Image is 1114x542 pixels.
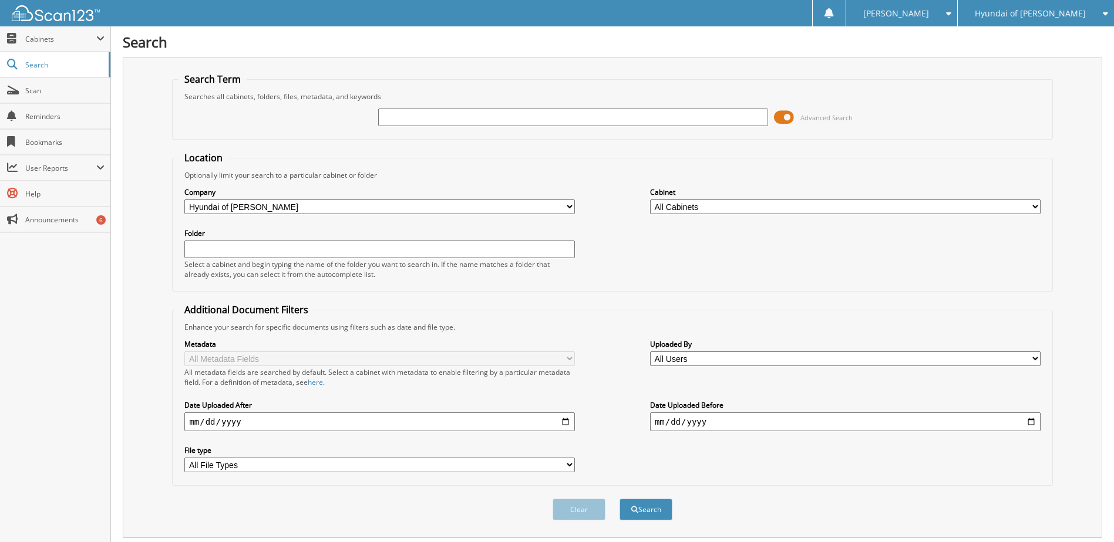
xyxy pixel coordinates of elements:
div: Select a cabinet and begin typing the name of the folder you want to search in. If the name match... [184,259,575,279]
span: [PERSON_NAME] [863,10,929,17]
span: Hyundai of [PERSON_NAME] [975,10,1086,17]
button: Clear [553,499,605,520]
label: Date Uploaded Before [650,400,1041,410]
img: scan123-logo-white.svg [12,5,100,21]
span: Help [25,189,105,199]
input: start [184,412,575,431]
label: Metadata [184,339,575,349]
legend: Additional Document Filters [179,303,314,316]
label: Uploaded By [650,339,1041,349]
span: Scan [25,86,105,96]
span: Reminders [25,111,105,121]
legend: Location [179,151,228,164]
span: Advanced Search [800,113,853,122]
button: Search [620,499,672,520]
label: File type [184,445,575,455]
span: Search [25,60,103,70]
div: Searches all cabinets, folders, files, metadata, and keywords [179,92,1046,101]
legend: Search Term [179,73,247,86]
label: Cabinet [650,187,1041,197]
div: All metadata fields are searched by default. Select a cabinet with metadata to enable filtering b... [184,367,575,387]
span: Cabinets [25,34,96,44]
input: end [650,412,1041,431]
span: User Reports [25,163,96,173]
h1: Search [123,32,1102,52]
div: Enhance your search for specific documents using filters such as date and file type. [179,322,1046,332]
a: here [308,377,323,387]
div: Optionally limit your search to a particular cabinet or folder [179,170,1046,180]
label: Company [184,187,575,197]
div: 6 [96,215,106,225]
label: Folder [184,228,575,238]
span: Announcements [25,215,105,225]
label: Date Uploaded After [184,400,575,410]
span: Bookmarks [25,137,105,147]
